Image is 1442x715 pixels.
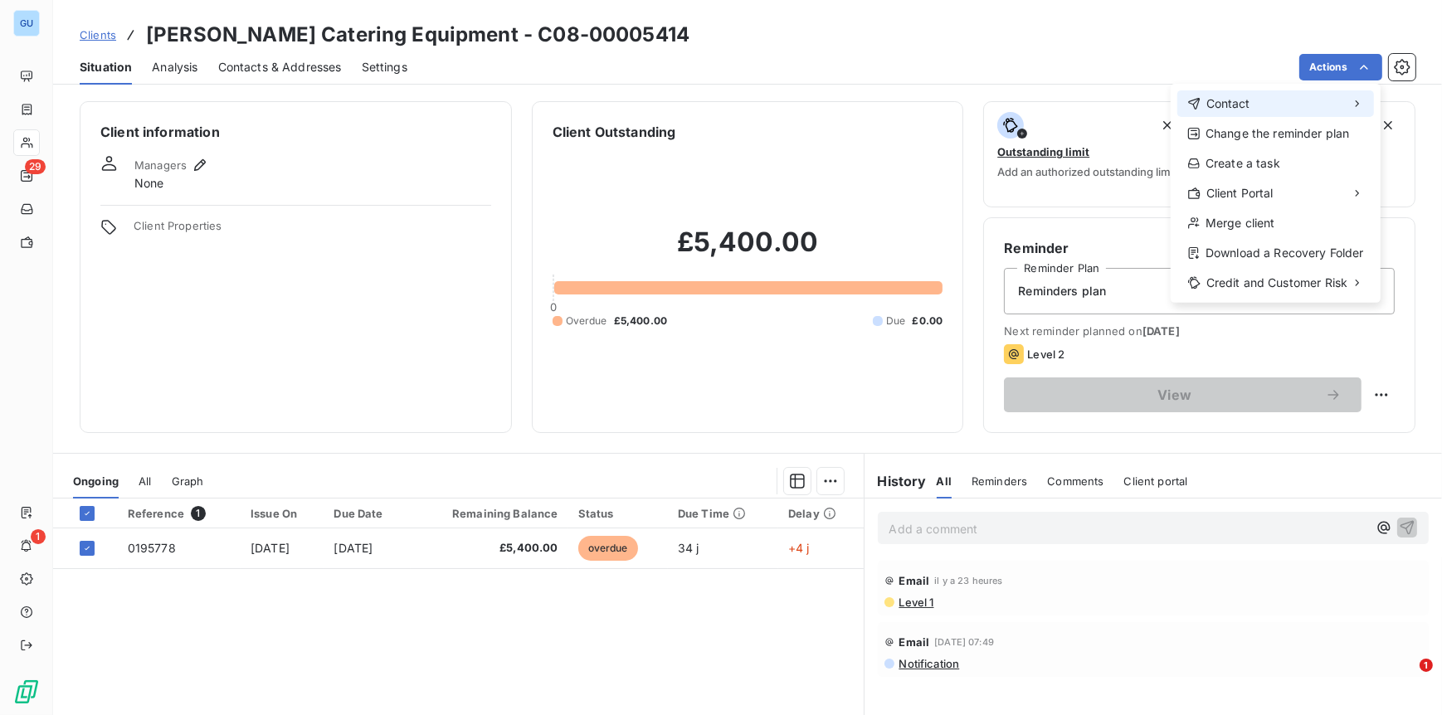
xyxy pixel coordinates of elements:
div: Create a task [1177,150,1374,177]
div: Merge client [1177,210,1374,236]
div: Download a Recovery Folder [1177,240,1374,266]
span: Client Portal [1206,185,1274,202]
div: Actions [1171,84,1381,303]
iframe: Intercom live chat [1386,659,1425,698]
div: Change the reminder plan [1177,120,1374,147]
span: Credit and Customer Risk [1206,275,1348,291]
span: 1 [1420,659,1433,672]
span: Contact [1206,95,1250,112]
